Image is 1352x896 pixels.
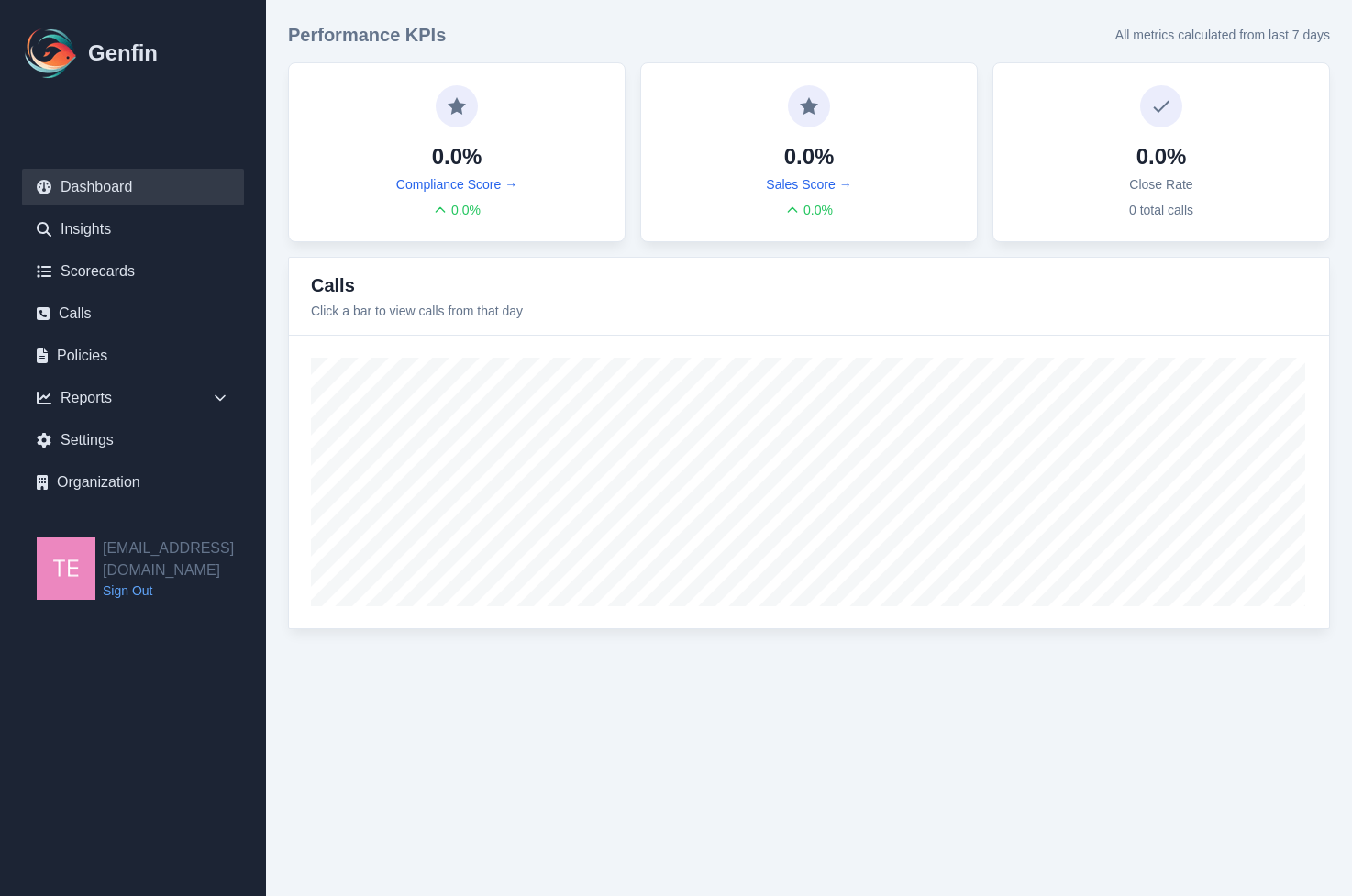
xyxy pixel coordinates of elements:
img: Logo [22,24,81,83]
h4: 0.0% [432,142,482,171]
a: Dashboard [22,169,244,205]
p: Click a bar to view calls from that day [311,302,523,320]
p: Close Rate [1129,175,1192,194]
div: 0.0 % [785,201,833,219]
a: Sign Out [103,581,266,600]
a: Sales Score → [766,175,851,194]
h1: Genfin [88,39,158,68]
a: Calls [22,295,244,332]
h2: [EMAIL_ADDRESS][DOMAIN_NAME] [103,537,266,581]
div: Reports [22,380,244,416]
a: Scorecards [22,253,244,290]
h4: 0.0% [1136,142,1187,171]
a: Insights [22,211,244,248]
img: test238953233@bdunagan.com [37,537,95,600]
h3: Performance KPIs [288,22,446,48]
p: 0 total calls [1129,201,1193,219]
h3: Calls [311,272,523,298]
div: 0.0 % [433,201,481,219]
a: Settings [22,422,244,459]
h4: 0.0% [784,142,835,171]
a: Compliance Score → [396,175,517,194]
p: All metrics calculated from last 7 days [1115,26,1330,44]
a: Organization [22,464,244,501]
a: Policies [22,337,244,374]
